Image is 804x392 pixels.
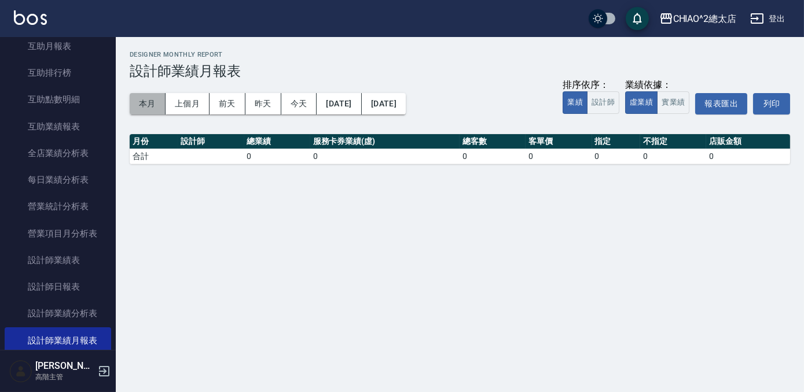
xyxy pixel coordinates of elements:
button: save [626,7,649,30]
a: 營業統計分析表 [5,193,111,220]
a: 互助月報表 [5,33,111,60]
a: 每日業績分析表 [5,167,111,193]
h2: Designer Monthly Report [130,51,790,58]
button: 登出 [746,8,790,29]
img: Logo [14,10,47,25]
button: [DATE] [362,93,406,114]
button: 業績 [563,91,588,114]
a: 營業項目月分析表 [5,220,111,247]
a: 互助業績報表 [5,113,111,140]
button: 本月 [130,93,166,114]
button: [DATE] [317,93,361,114]
th: 客單價 [526,134,592,149]
button: 虛業績 [625,91,658,114]
th: 總客數 [460,134,526,149]
button: CHIAO^2總太店 [655,7,741,31]
th: 店販金額 [706,134,790,149]
p: 高階主管 [35,372,94,382]
td: 0 [706,149,790,164]
th: 總業績 [244,134,310,149]
a: 全店業績分析表 [5,140,111,167]
td: 合計 [130,149,178,164]
h5: [PERSON_NAME] [35,360,94,372]
button: 列印 [753,93,790,114]
td: 0 [244,149,310,164]
div: CHIAO^2總太店 [673,12,737,26]
a: 設計師業績分析表 [5,300,111,327]
td: 0 [526,149,592,164]
a: 互助點數明細 [5,86,111,113]
a: 互助排行榜 [5,60,111,86]
div: 排序依序： [563,79,619,91]
th: 指定 [592,134,640,149]
a: 設計師業績表 [5,247,111,273]
th: 服務卡券業績(虛) [310,134,460,149]
table: a dense table [130,134,790,164]
h3: 設計師業績月報表 [130,63,790,79]
td: 0 [460,149,526,164]
div: 業績依據： [625,79,689,91]
button: 前天 [210,93,245,114]
td: 0 [640,149,706,164]
img: Person [9,360,32,383]
th: 不指定 [640,134,706,149]
button: 實業績 [657,91,689,114]
a: 設計師業績月報表 [5,327,111,354]
td: 0 [592,149,640,164]
button: 昨天 [245,93,281,114]
a: 設計師日報表 [5,273,111,300]
button: 今天 [281,93,317,114]
th: 月份 [130,134,178,149]
th: 設計師 [178,134,244,149]
button: 設計師 [587,91,619,114]
td: 0 [310,149,460,164]
button: 上個月 [166,93,210,114]
button: 報表匯出 [695,93,747,114]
